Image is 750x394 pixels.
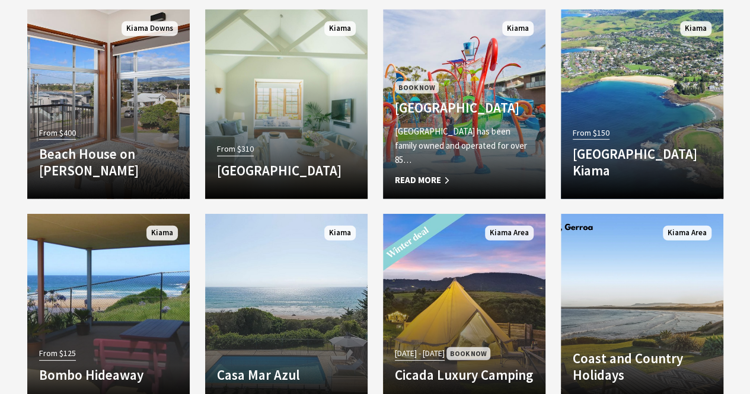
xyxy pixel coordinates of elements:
span: From $310 [217,142,254,156]
h4: Bombo Hideaway [39,367,178,383]
h4: [GEOGRAPHIC_DATA] [217,162,356,179]
h4: Beach House on [PERSON_NAME] [39,146,178,178]
span: Kiama [146,226,178,241]
span: Kiama [680,21,711,36]
a: From $400 Beach House on [PERSON_NAME] Kiama Downs [27,9,190,199]
a: Book Now [GEOGRAPHIC_DATA] [GEOGRAPHIC_DATA] has been family owned and operated for over 85… Read... [383,9,545,199]
h4: Cicada Luxury Camping [395,367,534,383]
span: Kiama [502,21,534,36]
h4: Coast and Country Holidays [573,350,711,383]
span: Book Now [395,81,439,94]
h4: [GEOGRAPHIC_DATA] [395,100,534,116]
span: [DATE] - [DATE] [395,347,445,360]
a: From $150 [GEOGRAPHIC_DATA] Kiama Kiama [561,9,723,199]
a: Another Image Used From $310 [GEOGRAPHIC_DATA] Kiama [205,9,368,199]
span: From $400 [39,126,76,140]
span: Book Now [446,347,490,360]
span: Kiama [324,21,356,36]
h4: [GEOGRAPHIC_DATA] Kiama [573,146,711,178]
h4: Casa Mar Azul [217,367,356,383]
span: Kiama Downs [122,21,178,36]
p: [GEOGRAPHIC_DATA] has been family owned and operated for over 85… [395,124,534,167]
span: Kiama Area [663,226,711,241]
span: From $125 [39,347,76,360]
span: From $150 [573,126,609,140]
span: Kiama [324,226,356,241]
span: Read More [395,173,534,187]
span: Kiama Area [485,226,534,241]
